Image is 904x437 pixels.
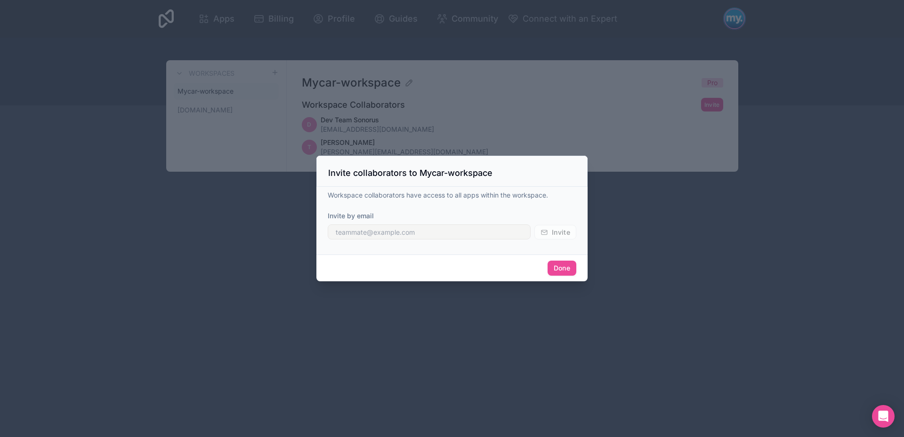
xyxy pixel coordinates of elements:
input: teammate@example.com [328,224,531,239]
h3: Invite collaborators to Mycar-workspace [328,167,492,179]
p: Workspace collaborators have access to all apps within the workspace. [328,191,576,200]
button: Done [548,261,576,276]
div: Open Intercom Messenger [872,405,895,428]
label: Invite by email [328,211,374,221]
